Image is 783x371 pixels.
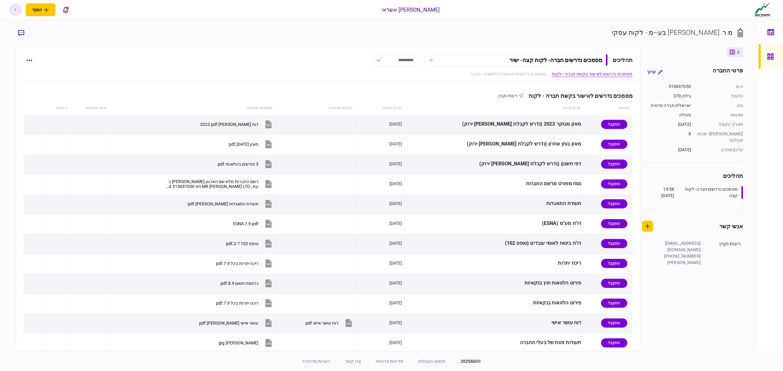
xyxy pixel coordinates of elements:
[601,219,627,228] div: התקבל
[601,299,627,308] div: התקבל
[407,117,581,131] div: מאזן מבוקר 2023 (נדרש לקבלת [PERSON_NAME] ירוק)
[306,316,353,330] button: דוח עושר אישי.pdf
[345,359,361,364] a: צרו קשר
[601,239,627,248] div: התקבל
[389,121,402,127] div: [DATE]
[389,200,402,207] div: [DATE]
[407,157,581,171] div: דפי חשבון (נדרש לקבלת [PERSON_NAME] ירוק)
[226,237,273,250] button: טופס 102 2-7.pdf
[226,241,258,246] div: טופס 102 2-7.pdf
[389,240,402,246] div: [DATE]
[601,279,627,288] div: התקבל
[219,336,273,350] button: תז מור.jpg
[647,131,691,144] div: 8
[613,56,633,64] div: תהליכים
[407,256,581,270] div: ריכוז יתרות
[552,71,633,77] a: מסמכים נדרשים לאישור בקשת חברה - לקוח
[216,261,258,266] div: ריכוז יתרות בינל 7.9.pdf
[524,93,633,99] div: מסמכים נדרשים לאישור בקשת חברה - לקוח
[601,120,627,129] div: התקבל
[389,280,402,286] div: [DATE]
[389,340,402,346] div: [DATE]
[642,66,667,77] button: ערוך
[647,83,691,90] div: 515697050
[650,186,743,199] a: מסמכים נדרשים חברה- לקוח קצה19:58 [DATE]
[221,281,258,286] div: כרטסת תואם 8.9.pdf
[470,71,545,77] a: מסמכים נדרשים להעמדת הלוואה - חברה
[719,222,743,230] div: אנשי קשר
[647,93,691,99] div: גילת, 370
[219,340,258,345] div: תז מור.jpg
[407,137,581,151] div: מאזן בוחן אחרון (נדרש לקבלת [PERSON_NAME] ירוק)
[647,102,691,109] div: ישראלית חברה פרטית
[612,28,733,38] div: מ.ר. [PERSON_NAME] בע~מ - לקוח עסקי
[697,102,743,109] div: סוג
[647,112,691,118] div: פעילה
[601,259,627,268] div: התקבל
[754,2,772,17] img: client company logo
[199,321,258,325] div: עושר אישי אלטשולר שחם.pdf
[407,197,581,211] div: תעודת התאגדות
[9,3,22,16] button: י
[216,256,273,270] button: ריכוז יתרות בינל 7.9.pdf
[200,122,258,127] div: דוח כספי 2023.pdf
[601,318,627,328] div: התקבל
[713,66,743,77] div: פרטי החברה
[407,276,581,290] div: פירוט הלוואות חוץ בנקאיות
[601,140,627,149] div: התקבל
[275,101,355,115] th: קבצים שנשלחו
[642,172,743,180] div: תהליכים
[381,6,440,14] div: [PERSON_NAME] אשראי
[661,240,701,253] div: [EMAIL_ADDRESS][DOMAIN_NAME]
[601,199,627,208] div: התקבל
[661,253,701,259] div: [PHONE_NUMBER]
[46,101,70,115] th: הערות
[661,259,701,266] div: [PERSON_NAME]
[424,54,608,66] button: מסמכים נדרשים חברה- לקוח קצה- ישיר
[200,117,273,131] button: דוח כספי 2023.pdf
[407,237,581,250] div: דו"ח ביטוח לאומי עובדים (טופס 102)
[647,147,691,153] div: [DATE]
[233,221,258,226] div: ESNA 7.9.pdf
[59,3,72,16] button: פתח רשימת התראות
[166,179,258,189] div: רשם החברות מלא-שם הארגון מר ניאוברנד בעמ , MR NEOBRAND LTD חפ 515697050.pdf
[221,276,273,290] button: כרטסת תואם 8.9.pdf
[697,121,743,128] div: תאריך הקמה
[306,321,339,325] div: דוח עושר אישי.pdf
[233,217,273,230] button: ESNA 7.9.pdf
[166,177,273,191] button: רשם החברות מלא-שם הארגון מר ניאוברנד בעמ , MR NEOBRAND LTD חפ 515697050.pdf
[407,316,581,330] div: דוח עושר אישי
[676,186,738,199] div: מסמכים נדרשים חברה- לקוח קצה
[70,101,109,115] th: סיווג אוטומטי
[601,160,627,169] div: התקבל
[188,201,258,206] div: תעודת התאגדות ניאוברנד.pdf
[499,93,517,98] span: רעות וקנין
[389,161,402,167] div: [DATE]
[453,358,481,365] div: © 2025 AIO
[697,83,743,90] div: ח.פ
[650,186,674,199] div: 19:58 [DATE]
[218,162,258,167] div: 3 חודשים בינלאומי.pdf
[389,141,402,147] div: [DATE]
[697,93,743,99] div: כתובת
[404,101,584,115] th: פריט מידע
[697,131,743,144] div: [PERSON_NAME]׳ שנות פעילות
[229,142,258,147] div: מאזן 13.8.25.pdf
[218,157,273,171] button: 3 חודשים בינלאומי.pdf
[584,101,632,115] th: סטטוס
[510,57,602,63] div: מסמכים נדרשים חברה- לקוח קצה - ישיר
[407,336,581,350] div: תעודות זהות של בעלי החברה
[707,240,740,266] div: רעות וקנין
[356,101,404,115] th: עדכון אחרון
[216,301,258,306] div: ריכוז יתרות בינל 7.9.pdf
[109,101,276,115] th: מסמכים שהועלו
[418,359,446,364] a: תנאים והגבלות
[216,296,273,310] button: ריכוז יתרות בינל 7.9.pdf
[601,338,627,347] div: התקבל
[302,359,330,364] a: הערות מהדורה
[407,177,581,191] div: נסח מפורט מרשם החברות
[407,217,581,230] div: דו"ח מע"מ (ESNA)
[389,181,402,187] div: [DATE]
[407,296,581,310] div: פירוט הלוואות בנקאיות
